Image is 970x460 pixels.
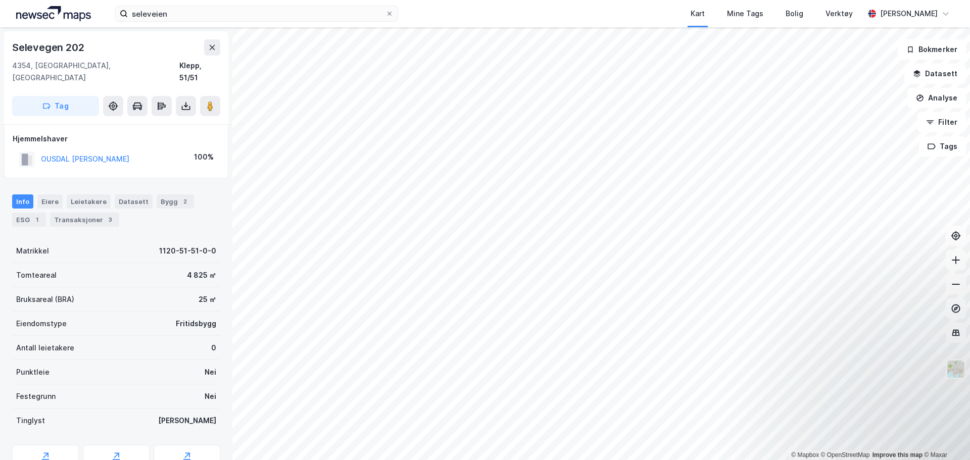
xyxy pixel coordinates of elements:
[791,451,819,458] a: Mapbox
[821,451,870,458] a: OpenStreetMap
[187,269,216,281] div: 4 825 ㎡
[205,390,216,402] div: Nei
[205,366,216,378] div: Nei
[115,194,153,209] div: Datasett
[13,133,220,145] div: Hjemmelshaver
[37,194,63,209] div: Eiere
[786,8,803,20] div: Bolig
[180,196,190,207] div: 2
[158,415,216,427] div: [PERSON_NAME]
[157,194,194,209] div: Bygg
[880,8,938,20] div: [PERSON_NAME]
[67,194,111,209] div: Leietakere
[159,245,216,257] div: 1120-51-51-0-0
[907,88,966,108] button: Analyse
[179,60,220,84] div: Klepp, 51/51
[199,293,216,305] div: 25 ㎡
[16,415,45,427] div: Tinglyst
[176,318,216,330] div: Fritidsbygg
[32,215,42,225] div: 1
[16,318,67,330] div: Eiendomstype
[194,151,214,163] div: 100%
[50,213,119,227] div: Transaksjoner
[16,245,49,257] div: Matrikkel
[16,269,57,281] div: Tomteareal
[12,39,86,56] div: Selevegen 202
[211,342,216,354] div: 0
[128,6,385,21] input: Søk på adresse, matrikkel, gårdeiere, leietakere eller personer
[16,366,50,378] div: Punktleie
[917,112,966,132] button: Filter
[12,194,33,209] div: Info
[16,342,74,354] div: Antall leietakere
[12,96,99,116] button: Tag
[727,8,763,20] div: Mine Tags
[12,60,179,84] div: 4354, [GEOGRAPHIC_DATA], [GEOGRAPHIC_DATA]
[946,360,965,379] img: Z
[826,8,853,20] div: Verktøy
[904,64,966,84] button: Datasett
[919,136,966,157] button: Tags
[898,39,966,60] button: Bokmerker
[105,215,115,225] div: 3
[16,6,91,21] img: logo.a4113a55bc3d86da70a041830d287a7e.svg
[691,8,705,20] div: Kart
[16,390,56,402] div: Festegrunn
[16,293,74,305] div: Bruksareal (BRA)
[872,451,923,458] a: Improve this map
[12,213,46,227] div: ESG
